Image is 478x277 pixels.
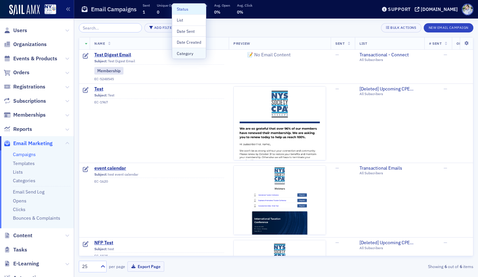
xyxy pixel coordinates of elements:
a: event calendar [94,165,224,171]
a: Email Send Log [13,189,44,195]
a: Transactional - Connect [359,52,420,58]
div: Test Digest Email [94,59,224,65]
a: Categories [13,178,35,184]
div: Status [177,6,201,12]
h1: Email Campaigns [91,5,137,13]
strong: 6 [458,263,463,269]
p: Unique Clicks [186,3,207,8]
a: Reports [4,126,32,133]
div: List [177,17,201,23]
span: Events & Products [13,55,57,62]
span: — [335,240,339,246]
a: Events & Products [4,55,57,62]
span: Organizations [13,41,47,48]
span: Sent [335,41,345,46]
button: Bulk Actions [381,23,421,32]
a: Transactional Emails [359,165,420,171]
a: New Email Campaign [424,24,473,30]
button: List [172,14,206,25]
a: Orders [4,69,29,76]
button: Category [172,48,206,59]
span: Profile [462,4,473,15]
div: Draft [83,53,89,60]
div: EC-5248545 [94,77,224,81]
p: Avg. Open [214,3,230,8]
span: Tasks [13,246,27,253]
span: Preview [233,41,250,46]
a: Clicks [13,206,25,212]
span: # Sent [429,41,442,46]
a: Registrations [4,83,45,90]
div: Bulk Actions [390,26,416,29]
span: Subject: [94,59,107,63]
span: Memberships [13,111,46,119]
span: 1 [143,9,145,15]
div: 25 [82,263,97,270]
span: Users [13,27,27,34]
span: Name [94,41,105,46]
input: Search… [79,23,142,32]
a: Campaigns [13,151,36,157]
span: Subject: [94,172,107,177]
label: per page [109,263,125,269]
span: Subject: [94,93,107,97]
div: Category [177,50,201,56]
button: [DOMAIN_NAME] [415,7,460,12]
a: Test Digest Email [94,52,224,58]
span: Registrations [13,83,45,90]
span: Subscriptions [13,97,46,105]
img: SailAMX [44,4,56,15]
a: Organizations [4,41,47,48]
a: Bounces & Complaints [13,215,60,221]
div: test [94,247,224,253]
a: Memberships [4,111,46,119]
a: Email Marketing [4,140,53,147]
div: All Subscribers [359,171,420,175]
div: test event calendar [94,172,224,178]
a: Content [4,232,32,239]
button: New Email Campaign [424,23,473,32]
span: [Deleted] Upcoming CPE Weekly [359,240,420,246]
span: List [359,41,367,46]
div: Membership [94,67,123,74]
a: Opens [13,198,26,204]
p: Avg. Click [237,3,253,8]
strong: 6 [443,263,448,269]
span: No Email Content [233,38,305,72]
span: Content [13,232,32,239]
span: 📝 [247,52,254,58]
button: Date Created [172,36,206,47]
a: E-Learning [4,260,39,267]
span: NFP Test [94,240,224,246]
div: Support [388,6,411,12]
button: Date Sent [172,26,206,36]
span: — [335,165,339,171]
a: Users [4,27,27,34]
span: — [444,240,447,246]
div: Draft [83,87,89,94]
div: Date Sent [177,28,201,34]
a: Test [94,86,224,92]
button: Export Page [127,261,164,272]
div: Draft [83,166,89,173]
div: EC-1535 [94,254,224,258]
img: SailAMX [9,5,40,15]
p: Sent [143,3,150,8]
div: Showing out of items [347,263,473,269]
span: Orders [13,69,29,76]
div: All Subscribers [359,92,420,96]
div: EC-1967 [94,100,224,104]
p: Unique Opens [157,3,179,8]
span: E-Learning [13,260,39,267]
span: 0% [214,9,220,15]
img: email-preview-4.png [234,166,326,235]
button: Status [172,4,206,14]
div: All Subscribers [359,246,420,250]
span: Subject: [94,247,107,251]
a: Subscriptions [4,97,46,105]
span: — [335,86,339,92]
